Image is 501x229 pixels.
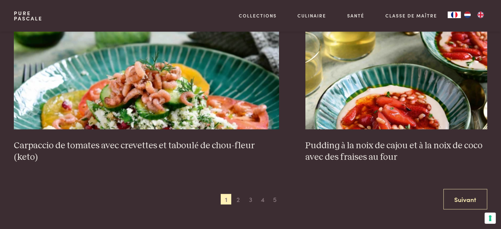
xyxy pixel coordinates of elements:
a: EN [474,12,487,18]
button: Vos préférences en matière de consentement pour les technologies de suivi [485,213,496,224]
ul: Language list [461,12,487,18]
a: PurePascale [14,11,42,21]
aside: Language selected: Français [448,12,487,18]
span: 1 [221,194,231,205]
span: 3 [245,194,256,205]
h3: Carpaccio de tomates avec crevettes et taboulé de chou-fleur (keto) [14,140,279,163]
a: Culinaire [297,12,326,19]
a: Collections [239,12,277,19]
a: Classe de maître [385,12,437,19]
div: Language [448,12,461,18]
h3: Pudding à la noix de cajou et à la noix de coco avec des fraises au four [305,140,487,163]
a: Santé [347,12,364,19]
a: Suivant [443,189,487,210]
span: 4 [258,194,268,205]
a: NL [461,12,474,18]
span: 2 [233,194,243,205]
a: FR [448,12,461,18]
span: 5 [270,194,280,205]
